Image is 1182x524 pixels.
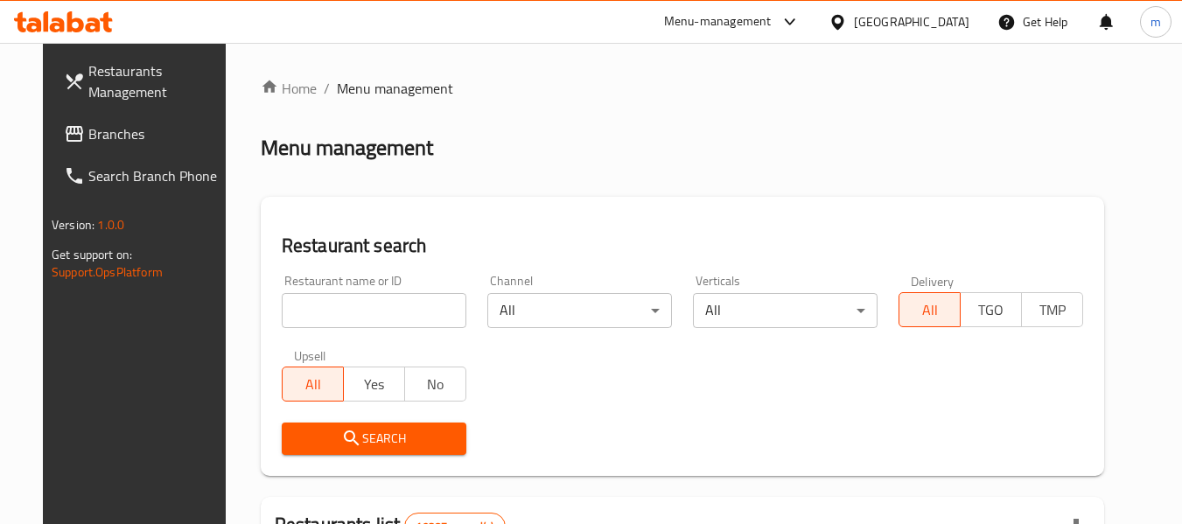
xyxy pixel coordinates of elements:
[52,243,132,266] span: Get support on:
[296,428,452,450] span: Search
[968,297,1015,323] span: TGO
[1021,292,1083,327] button: TMP
[337,78,453,99] span: Menu management
[1151,12,1161,31] span: m
[854,12,969,31] div: [GEOGRAPHIC_DATA]
[52,261,163,283] a: Support.OpsPlatform
[906,297,954,323] span: All
[412,372,459,397] span: No
[261,134,433,162] h2: Menu management
[50,113,241,155] a: Branches
[282,293,466,328] input: Search for restaurant name or ID..
[88,60,227,102] span: Restaurants Management
[290,372,337,397] span: All
[282,233,1083,259] h2: Restaurant search
[88,123,227,144] span: Branches
[1029,297,1076,323] span: TMP
[294,349,326,361] label: Upsell
[97,213,124,236] span: 1.0.0
[282,367,344,402] button: All
[50,50,241,113] a: Restaurants Management
[404,367,466,402] button: No
[664,11,772,32] div: Menu-management
[261,78,317,99] a: Home
[50,155,241,197] a: Search Branch Phone
[88,165,227,186] span: Search Branch Phone
[324,78,330,99] li: /
[351,372,398,397] span: Yes
[52,213,94,236] span: Version:
[261,78,1104,99] nav: breadcrumb
[911,275,955,287] label: Delivery
[899,292,961,327] button: All
[960,292,1022,327] button: TGO
[282,423,466,455] button: Search
[487,293,672,328] div: All
[693,293,878,328] div: All
[343,367,405,402] button: Yes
